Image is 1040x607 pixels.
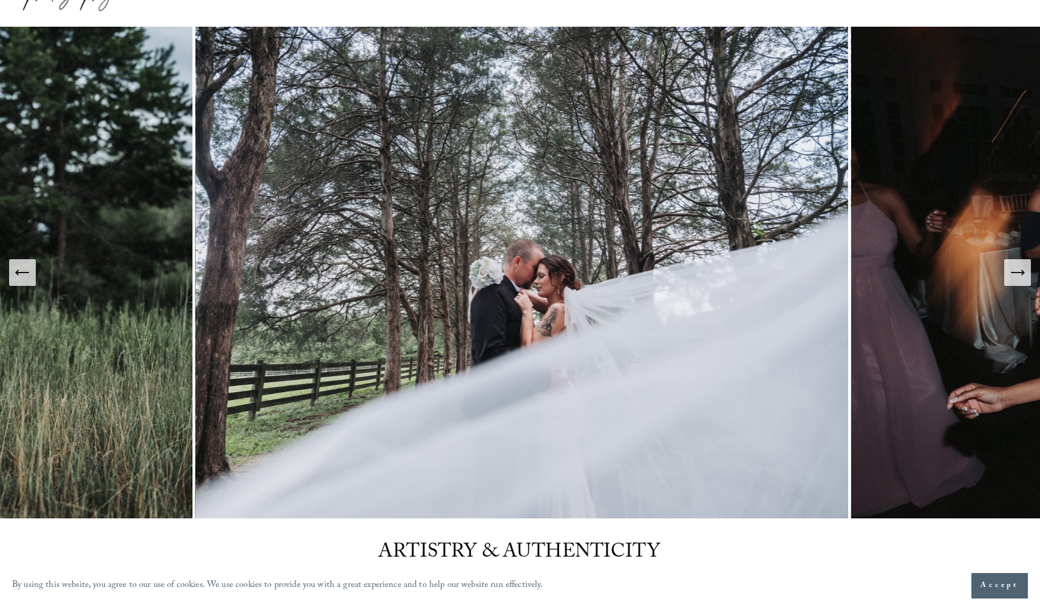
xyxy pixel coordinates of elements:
button: Accept [971,573,1028,599]
button: Next Slide [1004,259,1031,286]
span: Accept [981,580,1019,592]
p: By using this website, you agree to our use of cookies. We use cookies to provide you with a grea... [12,577,543,595]
img: Gentry Farm Danville Elopement Photography [195,27,851,518]
button: Previous Slide [9,259,36,286]
span: ARTISTRY & AUTHENTICITY [378,537,660,570]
